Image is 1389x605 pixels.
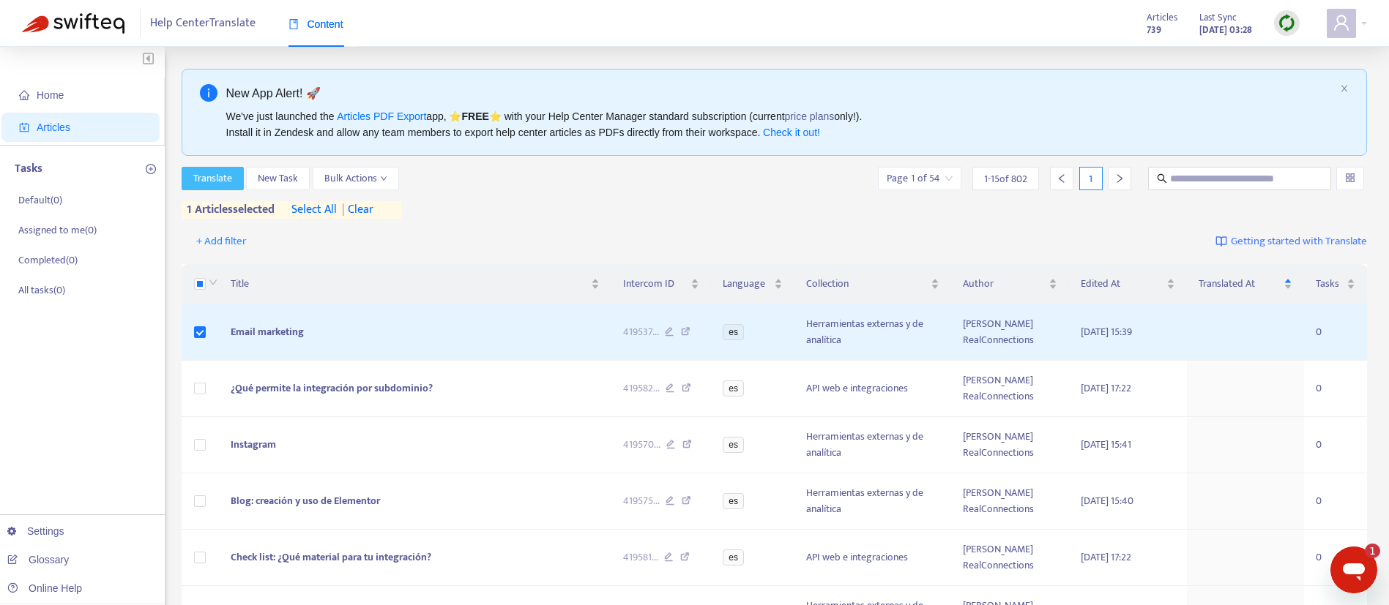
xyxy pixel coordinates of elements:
[763,127,820,138] a: Check it out!
[380,175,387,182] span: down
[18,252,78,268] p: Completed ( 0 )
[951,473,1069,530] td: [PERSON_NAME] RealConnections
[794,473,951,530] td: Herramientas externas y de analítica
[963,276,1046,292] span: Author
[1114,173,1125,184] span: right
[1069,264,1187,304] th: Edited At
[200,84,217,102] span: info-circle
[209,278,217,287] span: down
[182,201,275,219] span: 1 articles selected
[1304,361,1367,417] td: 0
[22,13,124,34] img: Swifteq
[1157,173,1167,184] span: search
[723,437,744,453] span: es
[231,436,276,453] span: Instagram
[1304,304,1367,361] td: 0
[1304,530,1367,586] td: 0
[1316,276,1344,292] span: Tasks
[1304,417,1367,473] td: 0
[1199,22,1252,38] strong: [DATE] 03:28
[1215,236,1227,247] img: image-link
[18,222,97,238] p: Assigned to me ( 0 )
[794,417,951,473] td: Herramientas externas y de analítica
[794,304,951,361] td: Herramientas externas y de analítica
[794,264,951,304] th: Collection
[337,201,373,219] span: clear
[1215,230,1367,253] a: Getting started with Translate
[313,167,399,190] button: Bulk Actionsdown
[37,89,64,101] span: Home
[623,380,660,397] span: 419582 ...
[219,264,611,304] th: Title
[794,361,951,417] td: API web e integraciones
[1057,173,1067,184] span: left
[951,264,1069,304] th: Author
[1304,473,1367,530] td: 0
[146,164,156,174] span: plus-circle
[951,530,1069,586] td: [PERSON_NAME] RealConnections
[1351,544,1380,558] iframe: Anzahl ungelesener Nachrichten
[231,323,304,340] span: Email marketing
[951,417,1069,473] td: [PERSON_NAME] RealConnections
[1081,380,1131,397] span: [DATE] 17:22
[231,492,380,509] span: Blog: creación y uso de Elementor
[1079,167,1103,190] div: 1
[623,437,660,453] span: 419570 ...
[1199,276,1281,292] span: Translated At
[18,282,65,298] p: All tasks ( 0 )
[1304,264,1367,304] th: Tasks
[806,276,928,292] span: Collection
[324,170,387,187] span: Bulk Actions
[231,276,588,292] span: Title
[723,276,771,292] span: Language
[291,201,337,219] span: select all
[1340,84,1349,93] span: close
[1081,492,1133,509] span: [DATE] 15:40
[1147,22,1161,38] strong: 739
[7,525,64,537] a: Settings
[723,324,744,340] span: es
[37,121,70,133] span: Articles
[951,361,1069,417] td: [PERSON_NAME] RealConnections
[984,171,1027,187] span: 1 - 15 of 802
[18,192,62,208] p: Default ( 0 )
[623,324,659,340] span: 419537 ...
[231,549,431,565] span: Check list: ¿Qué material para tu integración?
[288,18,343,30] span: Content
[1231,233,1367,250] span: Getting started with Translate
[185,230,258,253] button: + Add filter
[288,19,299,29] span: book
[711,264,794,304] th: Language
[623,549,658,565] span: 419581 ...
[1147,10,1177,26] span: Articles
[193,170,232,187] span: Translate
[785,110,835,122] a: price plans
[1199,10,1237,26] span: Last Sync
[623,276,688,292] span: Intercom ID
[1333,14,1350,31] span: user
[1340,84,1349,94] button: close
[15,160,42,178] p: Tasks
[723,549,744,565] span: es
[226,84,1335,102] div: New App Alert! 🚀
[19,90,29,100] span: home
[623,493,660,509] span: 419575 ...
[150,10,256,37] span: Help Center Translate
[196,233,247,250] span: + Add filter
[337,110,426,122] a: Articles PDF Export
[723,493,744,509] span: es
[182,167,244,190] button: Translate
[19,122,29,132] span: account-book
[246,167,310,190] button: New Task
[226,108,1335,140] div: We've just launched the app, ⭐ ⭐️ with your Help Center Manager standard subscription (current on...
[7,554,69,565] a: Glossary
[461,110,488,122] b: FREE
[951,304,1069,361] td: [PERSON_NAME] RealConnections
[794,530,951,586] td: API web e integraciones
[1278,14,1296,32] img: sync.dc5367851b00ba804db3.png
[231,380,433,397] span: ¿Qué permite la integración por subdominio?
[342,200,345,219] span: |
[1081,436,1131,453] span: [DATE] 15:41
[1081,276,1163,292] span: Edited At
[723,380,744,397] span: es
